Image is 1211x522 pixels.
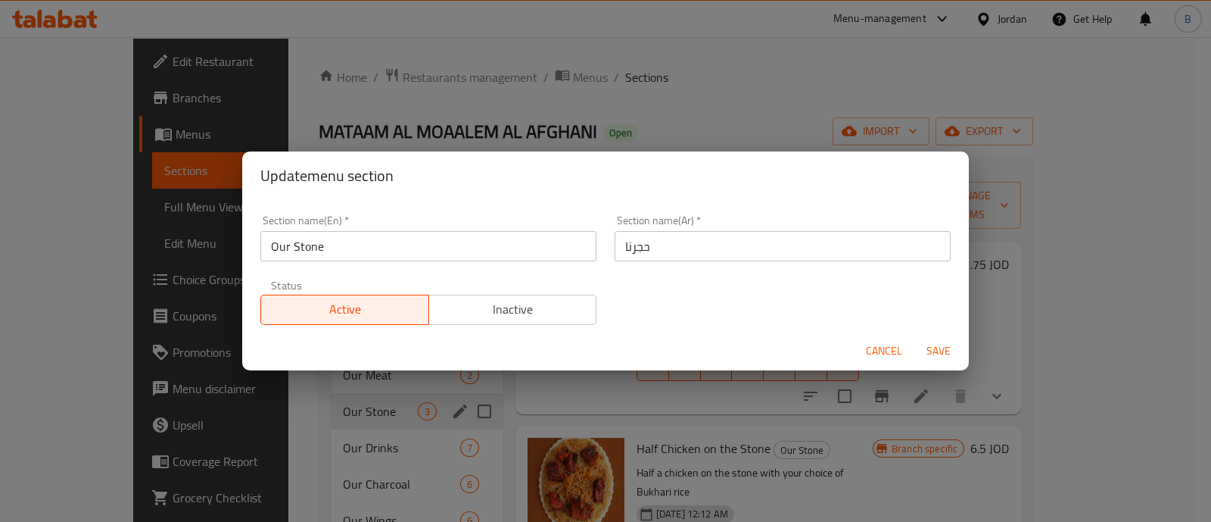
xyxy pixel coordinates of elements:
[260,164,951,188] h2: Update menu section
[267,299,423,320] span: Active
[260,231,596,261] input: Please enter section name(en)
[260,295,429,325] button: Active
[920,342,957,361] span: Save
[428,295,597,325] button: Inactive
[435,299,591,320] span: Inactive
[615,231,951,261] input: Please enter section name(ar)
[866,342,902,361] span: Cancel
[914,337,963,365] button: Save
[860,337,908,365] button: Cancel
